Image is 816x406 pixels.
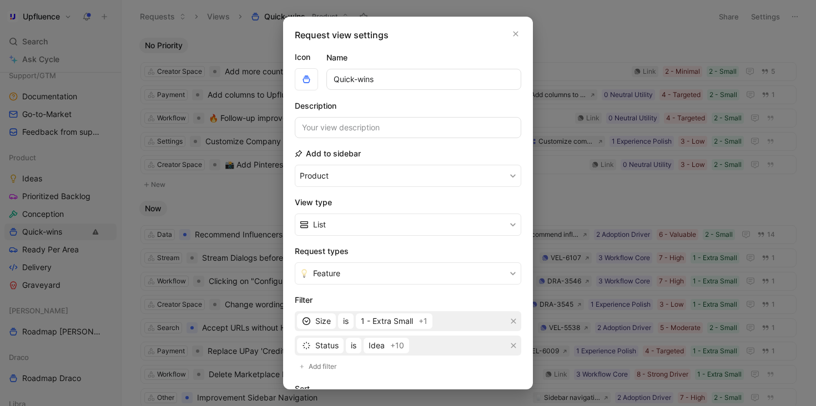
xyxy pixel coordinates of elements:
[300,269,309,278] img: 💡
[295,382,521,395] h2: Sort
[326,51,347,64] h2: Name
[315,339,339,352] span: Status
[295,147,361,160] h2: Add to sidebar
[297,313,336,329] button: Size
[419,314,427,328] span: +1
[295,50,318,64] label: Icon
[351,339,356,352] span: is
[295,262,521,285] button: 💡Feature
[338,313,354,329] button: is
[343,314,349,328] span: is
[364,338,409,353] button: Idea+10
[295,28,389,42] h2: Request view settings
[297,338,344,353] button: Status
[295,360,342,373] button: Add filter
[369,339,385,352] span: Idea
[295,293,521,307] h2: Filter
[295,99,336,113] h2: Description
[309,361,338,372] span: Add filter
[295,245,521,258] h2: Request types
[295,214,521,236] button: List
[295,196,521,209] h2: View type
[326,69,521,90] input: Your view name
[346,338,361,353] button: is
[361,314,413,328] span: 1 - Extra Small
[295,165,521,187] button: Product
[356,313,432,329] button: 1 - Extra Small+1
[315,314,331,328] span: Size
[313,267,340,280] span: Feature
[295,117,521,138] input: Your view description
[390,339,404,352] span: +10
